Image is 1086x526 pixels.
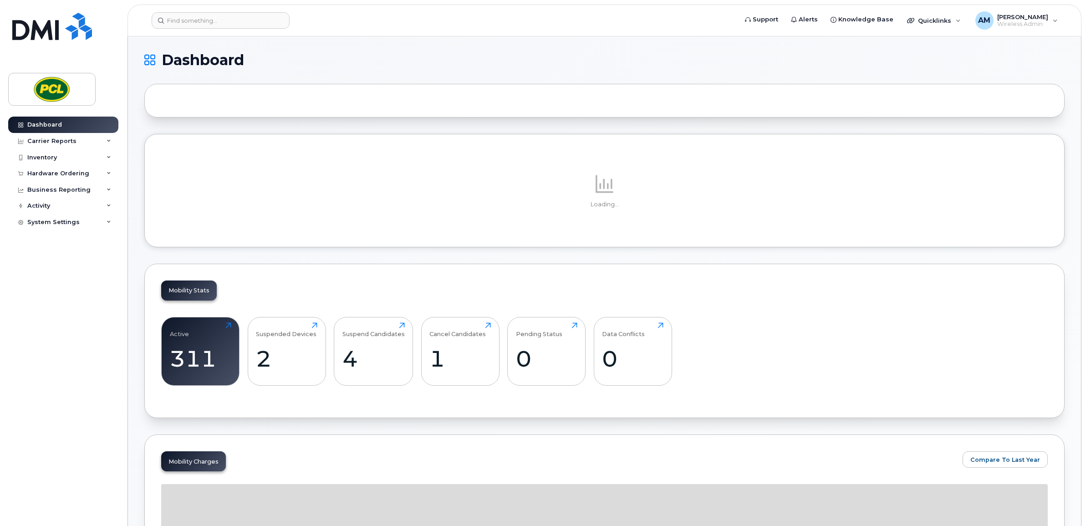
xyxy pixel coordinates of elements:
[516,322,577,381] a: Pending Status0
[602,345,663,372] div: 0
[170,345,231,372] div: 311
[342,345,405,372] div: 4
[429,322,491,381] a: Cancel Candidates1
[162,53,244,67] span: Dashboard
[602,322,663,381] a: Data Conflicts0
[516,345,577,372] div: 0
[342,322,405,381] a: Suspend Candidates4
[256,322,316,337] div: Suspended Devices
[256,345,317,372] div: 2
[429,322,486,337] div: Cancel Candidates
[342,322,405,337] div: Suspend Candidates
[602,322,645,337] div: Data Conflicts
[429,345,491,372] div: 1
[963,451,1048,468] button: Compare To Last Year
[170,322,231,381] a: Active311
[516,322,562,337] div: Pending Status
[970,455,1040,464] span: Compare To Last Year
[170,322,189,337] div: Active
[161,200,1048,209] p: Loading...
[256,322,317,381] a: Suspended Devices2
